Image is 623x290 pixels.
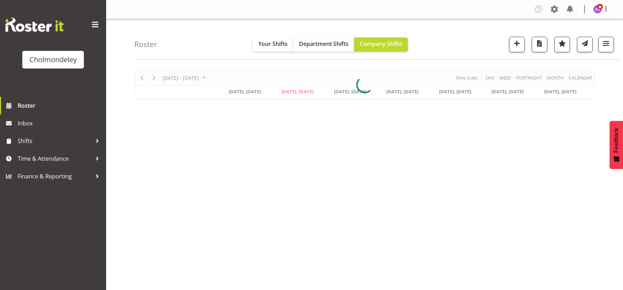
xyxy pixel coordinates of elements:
span: Department Shifts [299,40,348,48]
button: Send a list of all shifts for the selected filtered period to all rostered employees. [577,37,593,52]
span: Company Shifts [360,40,402,48]
button: Download a PDF of the roster according to the set date range. [532,37,547,52]
span: Inbox [18,118,103,129]
button: Department Shifts [293,37,354,52]
button: Feedback - Show survey [610,121,623,169]
span: Finance & Reporting [18,171,92,182]
span: Feedback [613,128,619,153]
img: victoria-spackman5507.jpg [593,5,602,13]
div: Cholmondeley [29,54,77,65]
button: Your Shifts [253,37,293,52]
button: Company Shifts [354,37,408,52]
span: Shifts [18,136,92,146]
button: Add a new shift [509,37,525,52]
span: Time & Attendance [18,153,92,164]
button: Highlight an important date within the roster. [554,37,570,52]
h4: Roster [134,40,157,48]
span: Your Shifts [258,40,288,48]
img: Rosterit website logo [5,18,64,32]
span: Roster [18,100,103,111]
button: Filter Shifts [598,37,614,52]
